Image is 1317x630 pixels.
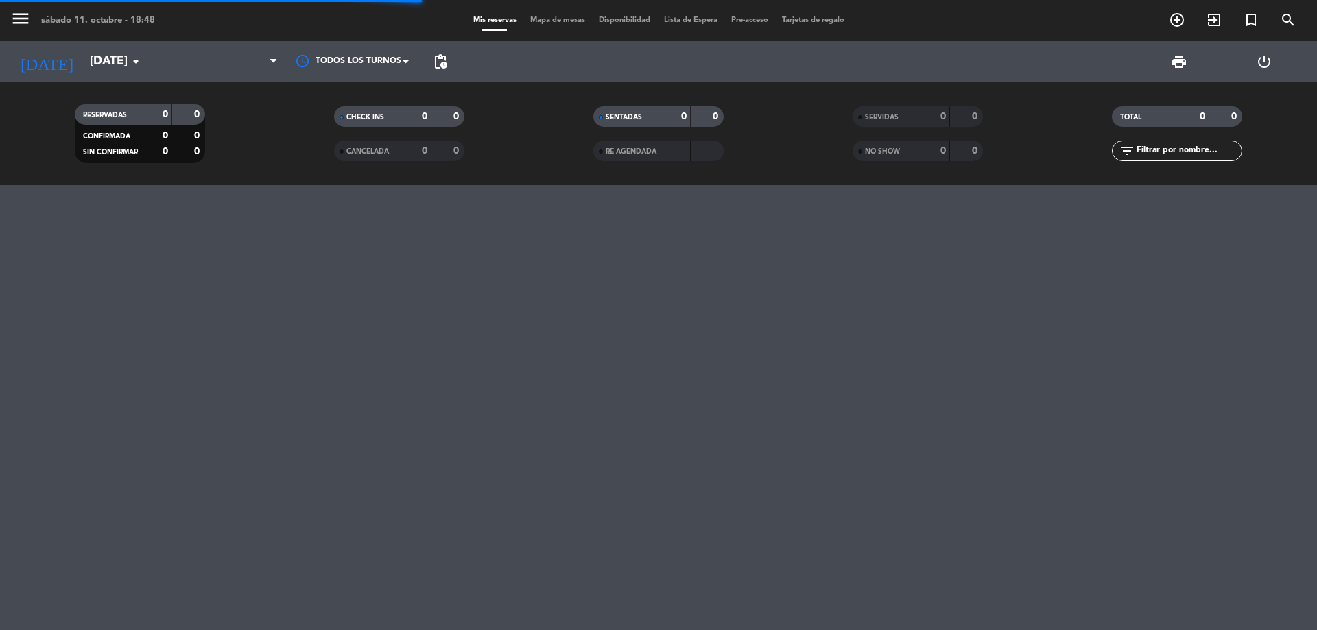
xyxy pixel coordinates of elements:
[1256,53,1272,70] i: power_settings_new
[1120,114,1141,121] span: TOTAL
[163,110,168,119] strong: 0
[163,131,168,141] strong: 0
[775,16,851,24] span: Tarjetas de regalo
[724,16,775,24] span: Pre-acceso
[1231,112,1239,121] strong: 0
[194,147,202,156] strong: 0
[940,146,946,156] strong: 0
[606,114,642,121] span: SENTADAS
[1135,143,1242,158] input: Filtrar por nombre...
[83,112,127,119] span: RESERVADAS
[422,146,427,156] strong: 0
[1169,12,1185,28] i: add_circle_outline
[194,110,202,119] strong: 0
[83,133,130,140] span: CONFIRMADA
[466,16,523,24] span: Mis reservas
[592,16,657,24] span: Disponibilidad
[1200,112,1205,121] strong: 0
[1243,12,1259,28] i: turned_in_not
[83,149,138,156] span: SIN CONFIRMAR
[865,148,900,155] span: NO SHOW
[1280,12,1296,28] i: search
[523,16,592,24] span: Mapa de mesas
[453,112,462,121] strong: 0
[657,16,724,24] span: Lista de Espera
[41,14,155,27] div: sábado 11. octubre - 18:48
[346,148,389,155] span: CANCELADA
[1206,12,1222,28] i: exit_to_app
[432,53,449,70] span: pending_actions
[10,47,83,77] i: [DATE]
[163,147,168,156] strong: 0
[128,53,144,70] i: arrow_drop_down
[713,112,721,121] strong: 0
[346,114,384,121] span: CHECK INS
[940,112,946,121] strong: 0
[194,131,202,141] strong: 0
[972,112,980,121] strong: 0
[972,146,980,156] strong: 0
[10,8,31,29] i: menu
[1119,143,1135,159] i: filter_list
[606,148,656,155] span: RE AGENDADA
[865,114,899,121] span: SERVIDAS
[1222,41,1307,82] div: LOG OUT
[10,8,31,34] button: menu
[1171,53,1187,70] span: print
[681,112,687,121] strong: 0
[422,112,427,121] strong: 0
[453,146,462,156] strong: 0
